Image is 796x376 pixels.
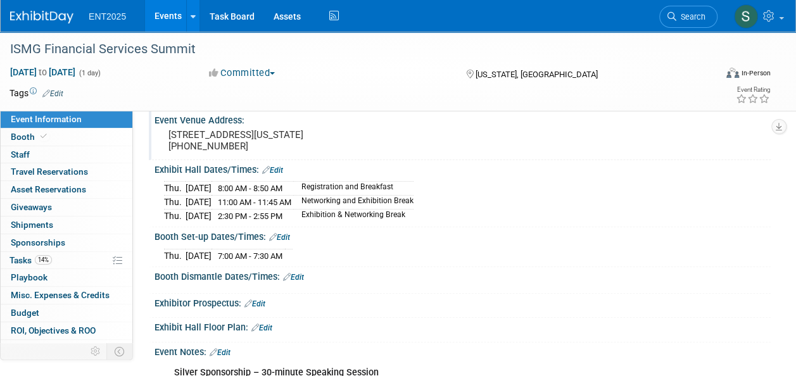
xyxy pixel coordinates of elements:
[210,348,231,357] a: Edit
[35,255,52,265] span: 14%
[9,66,76,78] span: [DATE] [DATE]
[726,68,739,78] img: Format-Inperson.png
[10,11,73,23] img: ExhibitDay
[11,325,96,335] span: ROI, Objectives & ROO
[1,287,132,304] a: Misc. Expenses & Credits
[164,196,186,210] td: Thu.
[11,290,110,300] span: Misc. Expenses & Credits
[11,184,86,194] span: Asset Reservations
[11,202,52,212] span: Giveaways
[186,209,212,222] td: [DATE]
[1,304,132,322] a: Budget
[89,11,126,22] span: ENT2025
[11,166,88,177] span: Travel Reservations
[9,255,52,265] span: Tasks
[262,166,283,175] a: Edit
[11,220,53,230] span: Shipments
[659,6,717,28] a: Search
[1,269,132,286] a: Playbook
[155,160,771,177] div: Exhibit Hall Dates/Times:
[9,87,63,99] td: Tags
[1,181,132,198] a: Asset Reservations
[1,128,132,146] a: Booth
[186,196,212,210] td: [DATE]
[294,196,414,210] td: Networking and Exhibition Break
[1,252,132,269] a: Tasks14%
[283,273,304,282] a: Edit
[218,197,291,207] span: 11:00 AM - 11:45 AM
[164,209,186,222] td: Thu.
[11,308,39,318] span: Budget
[294,182,414,196] td: Registration and Breakfast
[736,87,770,93] div: Event Rating
[42,89,63,98] a: Edit
[78,69,101,77] span: (1 day)
[164,182,186,196] td: Thu.
[186,249,212,262] td: [DATE]
[1,340,132,357] a: Attachments
[168,129,397,152] pre: [STREET_ADDRESS][US_STATE] [PHONE_NUMBER]
[205,66,280,80] button: Committed
[11,237,65,248] span: Sponsorships
[218,211,282,221] span: 2:30 PM - 2:55 PM
[244,299,265,308] a: Edit
[164,249,186,262] td: Thu.
[11,343,61,353] span: Attachments
[741,68,771,78] div: In-Person
[11,132,49,142] span: Booth
[1,322,132,339] a: ROI, Objectives & ROO
[1,216,132,234] a: Shipments
[734,4,758,28] img: Stephanie Silva
[676,12,705,22] span: Search
[85,343,107,360] td: Personalize Event Tab Strip
[41,133,47,140] i: Booth reservation complete
[155,342,771,359] div: Event Notes:
[11,114,82,124] span: Event Information
[37,67,49,77] span: to
[218,251,282,261] span: 7:00 AM - 7:30 AM
[1,146,132,163] a: Staff
[155,267,771,284] div: Booth Dismantle Dates/Times:
[218,184,282,193] span: 8:00 AM - 8:50 AM
[660,66,771,85] div: Event Format
[107,343,133,360] td: Toggle Event Tabs
[186,182,212,196] td: [DATE]
[1,111,132,128] a: Event Information
[6,38,705,61] div: ISMG Financial Services Summit
[251,323,272,332] a: Edit
[11,272,47,282] span: Playbook
[476,70,598,79] span: [US_STATE], [GEOGRAPHIC_DATA]
[155,294,771,310] div: Exhibitor Prospectus:
[269,233,290,242] a: Edit
[155,227,771,244] div: Booth Set-up Dates/Times:
[155,318,771,334] div: Exhibit Hall Floor Plan:
[1,234,132,251] a: Sponsorships
[1,163,132,180] a: Travel Reservations
[155,111,771,127] div: Event Venue Address:
[11,149,30,160] span: Staff
[1,199,132,216] a: Giveaways
[294,209,414,222] td: Exhibition & Networking Break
